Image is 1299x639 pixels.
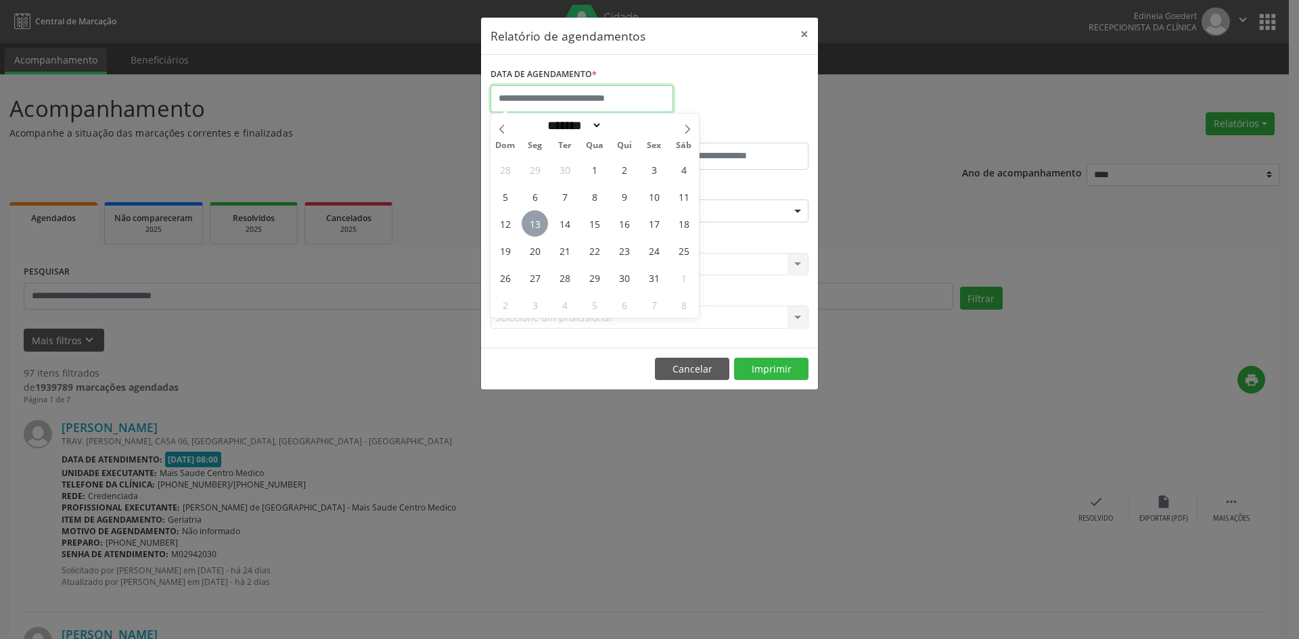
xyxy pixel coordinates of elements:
input: Year [602,118,647,133]
h5: Relatório de agendamentos [491,27,645,45]
button: Imprimir [734,358,808,381]
span: Outubro 30, 2025 [611,264,637,291]
span: Setembro 30, 2025 [551,156,578,183]
span: Outubro 4, 2025 [670,156,697,183]
span: Outubro 11, 2025 [670,183,697,210]
label: ATÉ [653,122,808,143]
span: Novembro 5, 2025 [581,291,608,318]
span: Sex [639,141,669,150]
span: Outubro 18, 2025 [670,210,697,237]
span: Outubro 13, 2025 [522,210,548,237]
span: Novembro 6, 2025 [611,291,637,318]
span: Sáb [669,141,699,150]
span: Outubro 19, 2025 [492,237,518,264]
label: DATA DE AGENDAMENTO [491,64,597,85]
span: Outubro 8, 2025 [581,183,608,210]
span: Setembro 29, 2025 [522,156,548,183]
span: Outubro 17, 2025 [641,210,667,237]
span: Seg [520,141,550,150]
select: Month [543,118,602,133]
span: Outubro 20, 2025 [522,237,548,264]
span: Outubro 14, 2025 [551,210,578,237]
span: Qua [580,141,610,150]
span: Outubro 21, 2025 [551,237,578,264]
span: Novembro 2, 2025 [492,291,518,318]
span: Outubro 9, 2025 [611,183,637,210]
span: Outubro 25, 2025 [670,237,697,264]
span: Outubro 15, 2025 [581,210,608,237]
span: Dom [491,141,520,150]
span: Novembro 7, 2025 [641,291,667,318]
button: Close [791,18,818,51]
span: Outubro 16, 2025 [611,210,637,237]
span: Outubro 24, 2025 [641,237,667,264]
button: Cancelar [655,358,729,381]
span: Outubro 6, 2025 [522,183,548,210]
span: Outubro 1, 2025 [581,156,608,183]
span: Outubro 12, 2025 [492,210,518,237]
span: Outubro 10, 2025 [641,183,667,210]
span: Outubro 22, 2025 [581,237,608,264]
span: Outubro 23, 2025 [611,237,637,264]
span: Novembro 8, 2025 [670,291,697,318]
span: Outubro 7, 2025 [551,183,578,210]
span: Outubro 2, 2025 [611,156,637,183]
span: Outubro 27, 2025 [522,264,548,291]
span: Qui [610,141,639,150]
span: Setembro 28, 2025 [492,156,518,183]
span: Outubro 26, 2025 [492,264,518,291]
span: Novembro 4, 2025 [551,291,578,318]
span: Outubro 31, 2025 [641,264,667,291]
span: Ter [550,141,580,150]
span: Outubro 29, 2025 [581,264,608,291]
span: Outubro 28, 2025 [551,264,578,291]
span: Novembro 3, 2025 [522,291,548,318]
span: Outubro 3, 2025 [641,156,667,183]
span: Novembro 1, 2025 [670,264,697,291]
span: Outubro 5, 2025 [492,183,518,210]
